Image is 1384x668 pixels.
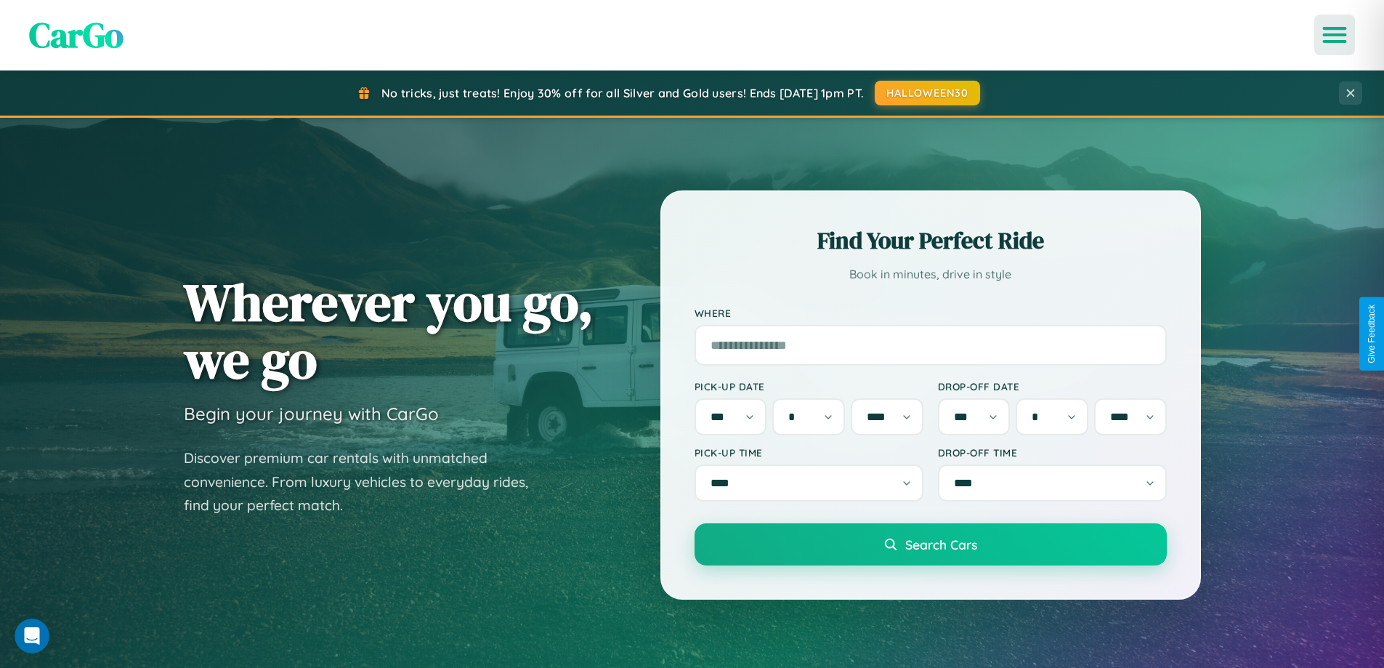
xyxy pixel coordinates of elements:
[695,380,923,393] label: Pick-up Date
[695,264,1167,285] p: Book in minutes, drive in style
[905,536,977,552] span: Search Cars
[184,403,439,424] h3: Begin your journey with CarGo
[695,446,923,459] label: Pick-up Time
[695,225,1167,257] h2: Find Your Perfect Ride
[938,380,1167,393] label: Drop-off Date
[695,523,1167,566] button: Search Cars
[29,11,124,59] span: CarGo
[695,307,1167,319] label: Where
[1367,305,1377,363] div: Give Feedback
[1314,15,1355,55] button: Open menu
[381,86,864,100] span: No tricks, just treats! Enjoy 30% off for all Silver and Gold users! Ends [DATE] 1pm PT.
[184,446,547,518] p: Discover premium car rentals with unmatched convenience. From luxury vehicles to everyday rides, ...
[938,446,1167,459] label: Drop-off Time
[184,273,594,388] h1: Wherever you go, we go
[875,81,980,105] button: HALLOWEEN30
[15,619,49,653] iframe: Intercom live chat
